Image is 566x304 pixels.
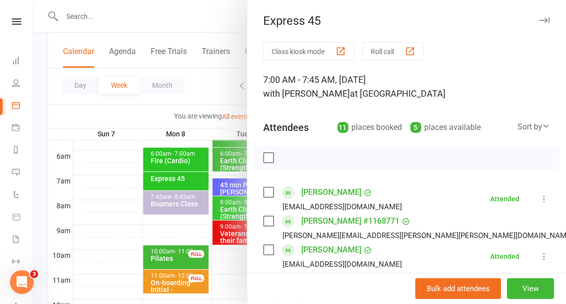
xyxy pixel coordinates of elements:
a: Dashboard [12,51,34,73]
div: Express 45 [247,14,566,28]
div: 11 [338,122,348,133]
a: People [12,73,34,95]
button: Bulk add attendees [415,278,501,299]
div: 7:00 AM - 7:45 AM, [DATE] [263,73,550,101]
iframe: Intercom live chat [10,270,34,294]
a: Product Sales [12,207,34,229]
a: [PERSON_NAME] [301,242,361,258]
button: Roll call [362,42,424,61]
div: 5 [410,122,421,133]
a: [PERSON_NAME] [301,184,361,200]
div: Attended [490,195,519,202]
span: with [PERSON_NAME] [263,88,350,99]
button: View [507,278,554,299]
a: Calendar [12,95,34,118]
a: [PERSON_NAME] [301,271,361,287]
span: at [GEOGRAPHIC_DATA] [350,88,446,99]
a: Reports [12,140,34,162]
div: [EMAIL_ADDRESS][DOMAIN_NAME] [283,200,402,213]
div: places available [410,121,481,134]
div: Attendees [263,121,309,134]
div: places booked [338,121,402,134]
a: [PERSON_NAME] #1168771 [301,213,399,229]
a: Payments [12,118,34,140]
button: Class kiosk mode [263,42,354,61]
div: Sort by [517,121,550,133]
div: Attended [490,253,519,260]
div: [EMAIL_ADDRESS][DOMAIN_NAME] [283,258,402,271]
span: 3 [30,270,38,278]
